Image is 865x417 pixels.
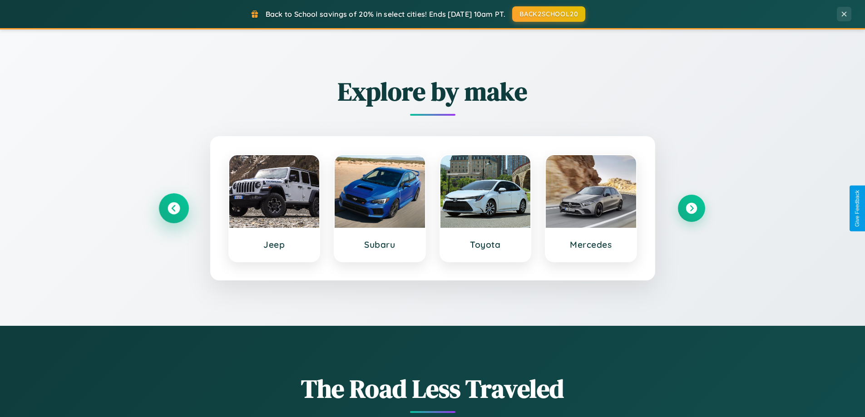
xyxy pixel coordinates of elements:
[555,239,627,250] h3: Mercedes
[450,239,522,250] h3: Toyota
[238,239,311,250] h3: Jeep
[854,190,860,227] div: Give Feedback
[512,6,585,22] button: BACK2SCHOOL20
[266,10,505,19] span: Back to School savings of 20% in select cities! Ends [DATE] 10am PT.
[344,239,416,250] h3: Subaru
[160,371,705,406] h1: The Road Less Traveled
[160,74,705,109] h2: Explore by make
